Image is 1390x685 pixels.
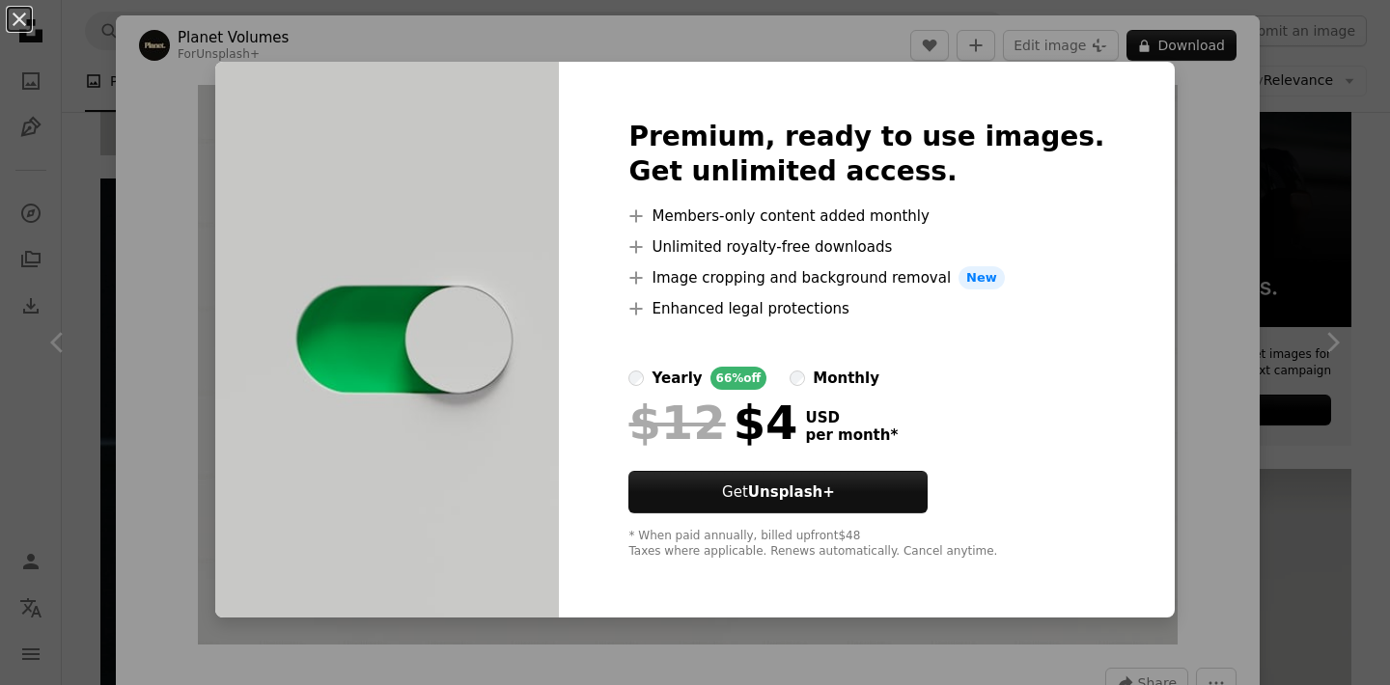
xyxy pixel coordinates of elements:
li: Unlimited royalty-free downloads [628,235,1104,259]
div: * When paid annually, billed upfront $48 Taxes where applicable. Renews automatically. Cancel any... [628,529,1104,560]
input: yearly66%off [628,370,644,386]
div: $4 [628,397,797,448]
span: USD [805,409,898,426]
button: GetUnsplash+ [628,471,928,513]
li: Members-only content added monthly [628,205,1104,228]
h2: Premium, ready to use images. Get unlimited access. [628,120,1104,189]
li: Enhanced legal protections [628,297,1104,320]
img: premium_photo-1670425787311-6803b284baf4 [215,62,559,617]
li: Image cropping and background removal [628,266,1104,289]
div: 66% off [710,367,767,390]
span: New [959,266,1005,289]
input: monthly [790,370,805,386]
div: monthly [813,367,879,390]
div: yearly [652,367,702,390]
span: per month * [805,426,898,444]
strong: Unsplash+ [748,483,835,501]
span: $12 [628,397,725,448]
